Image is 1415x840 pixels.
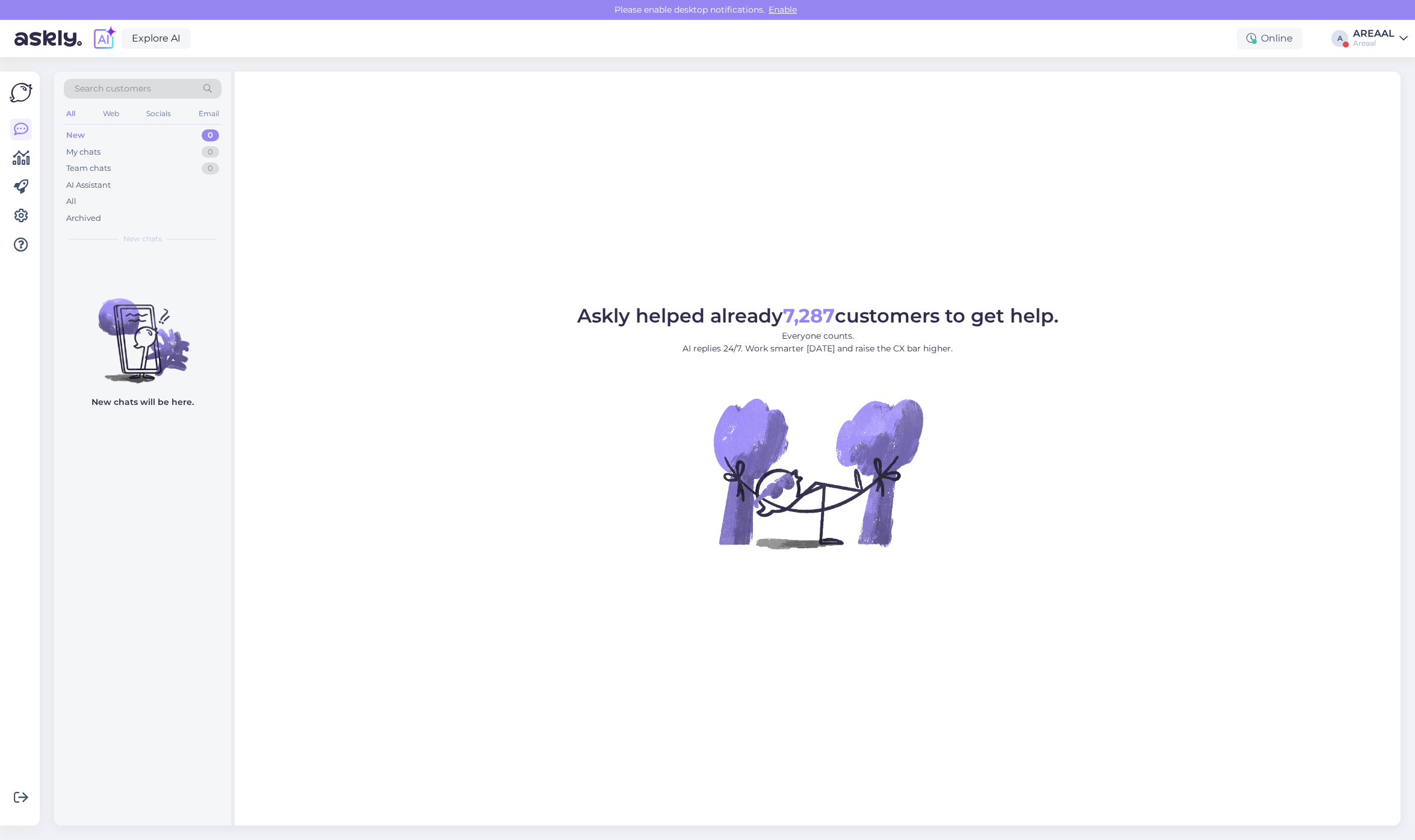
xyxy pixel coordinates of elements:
[1353,39,1395,48] div: Areaal
[144,106,173,122] div: Socials
[202,162,219,174] div: 0
[577,304,1059,327] span: Askly helped already customers to get help.
[75,82,151,95] span: Search customers
[66,212,101,224] div: Archived
[122,28,191,49] a: Explore AI
[710,365,926,581] img: No Chat active
[1353,29,1395,39] div: AREAAL
[66,162,111,174] div: Team chats
[196,106,221,122] div: Email
[577,330,1059,355] p: Everyone counts. AI replies 24/7. Work smarter [DATE] and raise the CX bar higher.
[91,26,117,51] img: explore-ai
[66,129,85,141] div: New
[91,396,194,409] p: New chats will be here.
[101,106,122,122] div: Web
[783,304,835,327] b: 7,287
[202,146,219,158] div: 0
[765,4,800,15] span: Enable
[1237,28,1302,49] div: Online
[1353,29,1408,48] a: AREAALAreaal
[10,81,33,104] img: Askly Logo
[66,146,101,158] div: My chats
[66,196,76,208] div: All
[64,106,78,122] div: All
[54,277,231,385] img: No chats
[1331,30,1348,47] div: A
[66,179,111,191] div: AI Assistant
[123,233,162,244] span: New chats
[202,129,219,141] div: 0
